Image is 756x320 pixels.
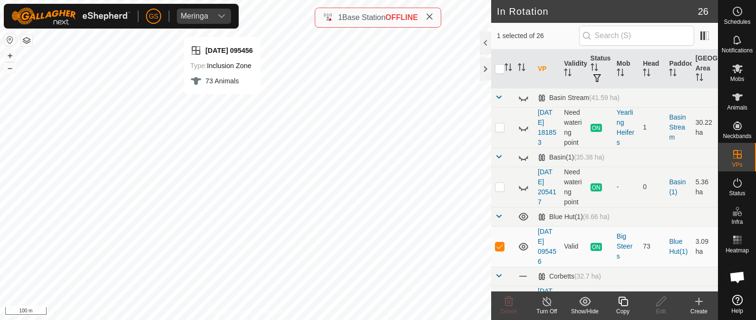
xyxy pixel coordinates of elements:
span: Notifications [722,48,753,53]
td: Need watering point [560,107,586,148]
div: dropdown trigger [212,9,231,24]
td: 3.09 ha [692,226,718,267]
span: GS [149,11,158,21]
td: Need watering point [560,167,586,207]
th: [GEOGRAPHIC_DATA] Area [692,50,718,89]
div: Create [680,307,718,316]
span: 1 [338,13,342,21]
button: Reset Map [4,34,16,46]
td: 5.36 ha [692,167,718,207]
span: ON [591,183,602,191]
p-sorticon: Activate to sort [696,75,703,82]
p-sorticon: Activate to sort [591,65,598,72]
div: Yearling Heifers [617,108,635,148]
input: Search (S) [579,26,694,46]
a: Blue Hut(1) [669,238,688,255]
p-sorticon: Activate to sort [669,70,677,78]
p-sorticon: Activate to sort [643,70,650,78]
th: Validity [560,50,586,89]
span: Heatmap [726,248,749,253]
span: VPs [732,162,742,168]
h2: In Rotation [497,6,698,17]
div: Big Steers [617,231,635,261]
span: 26 [698,4,708,19]
p-sorticon: Activate to sort [518,65,525,72]
a: Privacy Policy [208,308,243,316]
span: (8.66 ha) [583,213,610,220]
span: ON [591,243,602,251]
th: Paddock [665,50,691,89]
a: [DATE] 095456 [538,228,556,265]
span: Base Station [342,13,386,21]
span: 1 selected of 26 [497,31,579,41]
a: [DATE] 205417 [538,168,556,206]
label: Type: [190,62,207,70]
div: 73 Animals [190,75,253,87]
div: - [617,182,635,192]
div: Edit [642,307,680,316]
th: Mob [613,50,639,89]
td: 30.22 ha [692,107,718,148]
div: Blue Hut(1) [538,213,610,221]
div: [DATE] 095456 [190,45,253,56]
a: Basin Stream [669,113,686,141]
td: 73 [639,226,665,267]
div: Basin Stream [538,94,620,102]
p-sorticon: Activate to sort [504,65,512,72]
div: Show/Hide [566,307,604,316]
span: (32.7 ha) [574,272,601,280]
a: Basin(1) [669,178,686,196]
span: Mobs [730,76,744,82]
span: Meringa [177,9,212,24]
span: Help [731,308,743,314]
span: Neckbands [723,133,751,139]
span: ON [591,124,602,132]
a: [DATE] 181853 [538,109,556,146]
span: (35.38 ha) [574,153,604,161]
button: – [4,62,16,74]
div: Copy [604,307,642,316]
span: Infra [731,219,743,225]
p-sorticon: Activate to sort [617,70,624,78]
div: Inclusion Zone [190,60,253,71]
a: Contact Us [255,308,283,316]
div: Basin(1) [538,153,604,161]
th: VP [534,50,560,89]
div: Open chat [723,263,752,291]
th: Head [639,50,665,89]
img: Gallagher Logo [11,8,130,25]
th: Status [587,50,613,89]
div: Meringa [181,12,208,20]
a: Help [718,291,756,318]
div: Turn Off [528,307,566,316]
button: Map Layers [21,35,32,46]
span: Schedules [724,19,750,25]
td: 0 [639,167,665,207]
span: Animals [727,105,747,110]
div: Corbetts [538,272,601,280]
td: Valid [560,226,586,267]
button: + [4,50,16,61]
p-sorticon: Activate to sort [564,70,572,78]
span: Delete [501,308,517,315]
span: OFFLINE [386,13,418,21]
span: Status [729,190,745,196]
span: (41.59 ha) [589,94,620,101]
td: 1 [639,107,665,148]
